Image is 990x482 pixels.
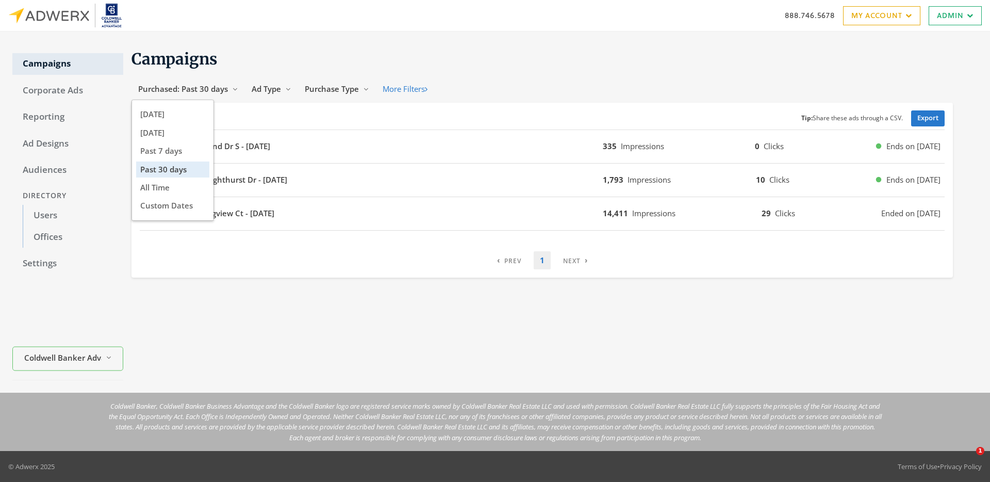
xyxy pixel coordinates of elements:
[898,461,982,472] div: •
[12,186,123,205] div: Directory
[955,447,980,472] iframe: Intercom live chat
[140,201,945,226] button: 112 Longview Ct - [DATE]14,411Impressions29ClicksEnded on [DATE]
[843,6,920,25] a: My Account
[136,180,209,196] button: All Time
[245,79,298,99] button: Ad Type
[755,141,760,151] b: 0
[140,127,164,138] span: [DATE]
[603,174,623,185] b: 1,793
[140,164,187,174] span: Past 30 days
[140,109,164,119] span: [DATE]
[182,174,287,186] b: 1001 Brighthurst Dr - [DATE]
[756,174,765,185] b: 10
[8,4,122,28] img: Adwerx
[23,227,123,248] a: Offices
[131,100,214,220] div: Purchased: Past 30 days
[376,79,434,99] button: More Filters
[769,174,789,185] span: Clicks
[762,208,771,218] b: 29
[801,114,903,123] small: Share these ads through a CSV.
[136,162,209,178] button: Past 30 days
[603,141,617,151] b: 335
[140,182,170,192] span: All Time
[131,79,245,99] button: Purchased: Past 30 days
[911,110,945,126] a: Export
[12,53,123,75] a: Campaigns
[12,133,123,155] a: Ad Designs
[8,461,55,472] p: © Adwerx 2025
[801,114,813,122] b: Tip:
[491,251,594,269] nav: pagination
[628,174,671,185] span: Impressions
[305,84,359,94] span: Purchase Type
[881,207,940,219] span: Ended on [DATE]
[764,141,784,151] span: Clicks
[131,49,218,69] span: Campaigns
[140,134,945,159] button: 54 Holland Dr S - [DATE]335Impressions0ClicksEnds on [DATE]
[976,447,984,455] span: 1
[12,106,123,128] a: Reporting
[23,205,123,227] a: Users
[140,146,182,156] span: Past 7 days
[12,346,123,371] button: Coldwell Banker Advantage
[136,198,209,214] button: Custom Dates
[621,141,664,151] span: Impressions
[898,462,937,471] a: Terms of Use
[140,168,945,192] button: 1001 Brighthurst Dr - [DATE]1,793Impressions10ClicksEnds on [DATE]
[886,174,940,186] span: Ends on [DATE]
[603,208,628,218] b: 14,411
[12,80,123,102] a: Corporate Ads
[785,10,835,21] a: 888.746.5678
[136,125,209,141] button: [DATE]
[182,207,274,219] b: 112 Longview Ct - [DATE]
[138,84,228,94] span: Purchased: Past 30 days
[632,208,675,218] span: Impressions
[929,6,982,25] a: Admin
[940,462,982,471] a: Privacy Policy
[534,251,551,269] a: 1
[775,208,795,218] span: Clicks
[886,140,940,152] span: Ends on [DATE]
[182,140,270,152] b: 54 Holland Dr S - [DATE]
[12,159,123,181] a: Audiences
[12,253,123,275] a: Settings
[298,79,376,99] button: Purchase Type
[136,106,209,122] button: [DATE]
[136,143,209,159] button: Past 7 days
[108,401,882,443] p: Coldwell Banker, Coldwell Banker Business Advantage and the Coldwell Banker logo are registered s...
[252,84,281,94] span: Ad Type
[24,352,102,364] span: Coldwell Banker Advantage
